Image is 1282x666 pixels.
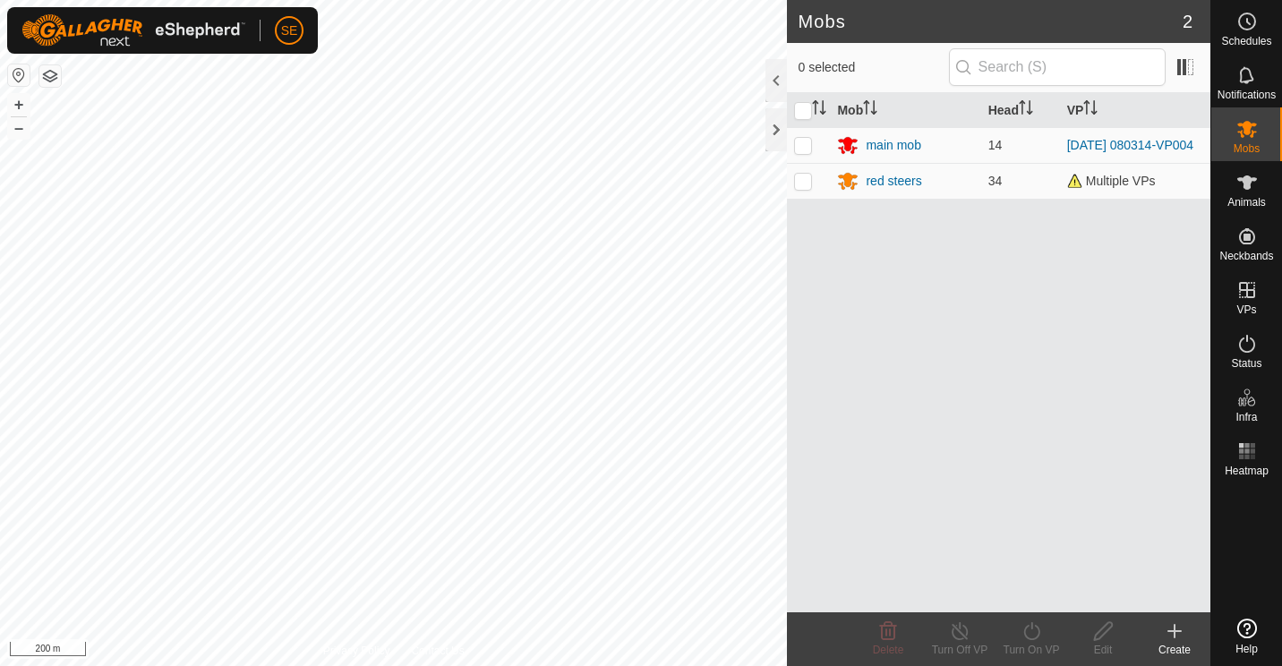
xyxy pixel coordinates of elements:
[8,64,30,86] button: Reset Map
[323,643,390,659] a: Privacy Policy
[1235,644,1258,654] span: Help
[996,642,1067,658] div: Turn On VP
[1236,304,1256,315] span: VPs
[8,117,30,139] button: –
[281,21,298,40] span: SE
[863,103,877,117] p-sorticon: Activate to sort
[1218,90,1276,100] span: Notifications
[1221,36,1271,47] span: Schedules
[1083,103,1098,117] p-sorticon: Activate to sort
[830,93,980,128] th: Mob
[39,65,61,87] button: Map Layers
[798,58,948,77] span: 0 selected
[411,643,464,659] a: Contact Us
[812,103,826,117] p-sorticon: Activate to sort
[1234,143,1260,154] span: Mobs
[866,136,920,155] div: main mob
[1225,465,1269,476] span: Heatmap
[1211,611,1282,662] a: Help
[866,172,921,191] div: red steers
[1219,251,1273,261] span: Neckbands
[8,94,30,115] button: +
[1227,197,1266,208] span: Animals
[1019,103,1033,117] p-sorticon: Activate to sort
[1139,642,1210,658] div: Create
[981,93,1060,128] th: Head
[924,642,996,658] div: Turn Off VP
[1067,138,1193,152] a: [DATE] 080314-VP004
[988,174,1003,188] span: 34
[1067,174,1156,188] span: Multiple VPs
[798,11,1182,32] h2: Mobs
[1235,412,1257,423] span: Infra
[1183,8,1192,35] span: 2
[1231,358,1261,369] span: Status
[988,138,1003,152] span: 14
[1067,642,1139,658] div: Edit
[21,14,245,47] img: Gallagher Logo
[949,48,1166,86] input: Search (S)
[1060,93,1210,128] th: VP
[873,644,904,656] span: Delete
